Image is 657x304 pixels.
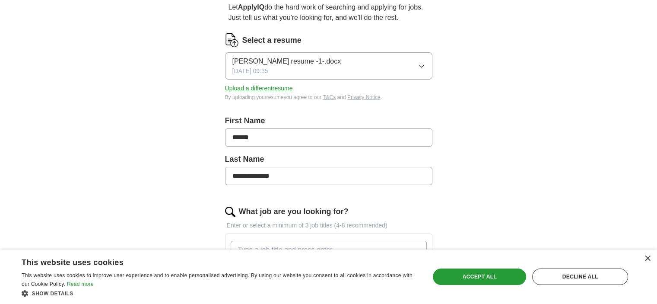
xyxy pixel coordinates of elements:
input: Type a job title and press enter [231,241,427,259]
label: First Name [225,115,432,127]
label: Select a resume [242,35,302,46]
a: Privacy Notice [347,94,381,100]
button: Upload a differentresume [225,84,293,93]
span: [DATE] 09:35 [232,67,268,76]
label: What job are you looking for? [239,206,349,218]
div: By uploading your resume you agree to our and . [225,93,432,101]
span: This website uses cookies to improve user experience and to enable personalised advertising. By u... [22,272,413,287]
span: [PERSON_NAME] resume -1-.docx [232,56,341,67]
div: Accept all [433,269,526,285]
div: Show details [22,289,418,298]
img: search.png [225,207,235,217]
label: Last Name [225,154,432,165]
div: This website uses cookies [22,255,396,268]
p: Enter or select a minimum of 3 job titles (4-8 recommended) [225,221,432,230]
strong: ApplyIQ [238,3,264,11]
div: Decline all [532,269,628,285]
div: Close [644,256,651,262]
span: Show details [32,291,73,297]
button: [PERSON_NAME] resume -1-.docx[DATE] 09:35 [225,52,432,80]
img: CV Icon [225,33,239,47]
a: Read more, opens a new window [67,281,94,287]
a: T&Cs [323,94,336,100]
